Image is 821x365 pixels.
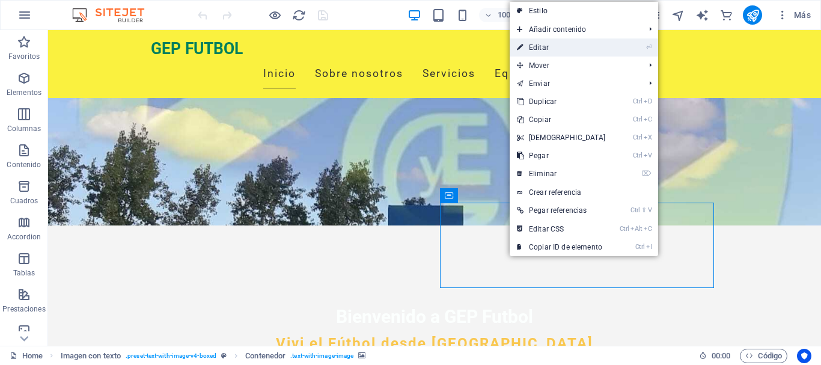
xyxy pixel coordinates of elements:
i: Ctrl [633,152,642,159]
h6: 100% [497,8,516,22]
a: Haz clic para cancelar la selección y doble clic para abrir páginas [10,349,43,363]
i: Este elemento contiene un fondo [358,352,365,359]
button: reload [291,8,306,22]
button: Más [772,5,816,25]
button: 100% [479,8,522,22]
p: Tablas [13,268,35,278]
i: Ctrl [633,115,642,123]
button: Código [740,349,787,363]
i: ⌦ [642,170,652,177]
i: C [644,225,652,233]
button: Usercentrics [797,349,811,363]
i: D [644,97,652,105]
span: Código [745,349,782,363]
span: . preset-text-with-image-v4-boxed [126,349,216,363]
img: Editor Logo [69,8,159,22]
i: ⏎ [646,43,652,51]
p: Accordion [7,232,41,242]
a: CtrlICopiar ID de elemento [510,238,613,256]
span: Añadir contenido [510,20,640,38]
i: X [644,133,652,141]
span: . text-with-image-image [290,349,353,363]
button: publish [743,5,762,25]
i: AI Writer [695,8,709,22]
i: Este elemento es un preajuste personalizable [221,352,227,359]
a: Estilo [510,2,658,20]
a: CtrlCCopiar [510,111,613,129]
i: V [644,152,652,159]
i: Ctrl [633,97,642,105]
a: Crear referencia [510,183,658,201]
i: ⇧ [641,206,647,214]
button: text_generator [695,8,709,22]
a: CtrlX[DEMOGRAPHIC_DATA] [510,129,613,147]
i: Ctrl [633,133,642,141]
p: Prestaciones [2,304,45,314]
a: Ctrl⇧VPegar referencias [510,201,613,219]
span: Mover [510,57,640,75]
a: CtrlVPegar [510,147,613,165]
a: ⌦Eliminar [510,165,613,183]
i: Comercio [719,8,733,22]
i: Publicar [746,8,760,22]
span: 00 00 [712,349,730,363]
i: C [644,115,652,123]
p: Favoritos [8,52,40,61]
i: I [646,243,652,251]
span: : [720,351,722,360]
button: commerce [719,8,733,22]
i: Ctrl [630,206,640,214]
nav: breadcrumb [61,349,366,363]
p: Columnas [7,124,41,133]
p: Contenido [7,160,41,170]
span: Haz clic para seleccionar y doble clic para editar [61,349,121,363]
a: Enviar [510,75,640,93]
a: CtrlAltCEditar CSS [510,220,613,238]
h6: Tiempo de la sesión [699,349,731,363]
i: Ctrl [635,243,645,251]
a: ⏎Editar [510,38,613,57]
button: Haz clic para salir del modo de previsualización y seguir editando [267,8,282,22]
span: Más [777,9,811,21]
a: CtrlDDuplicar [510,93,613,111]
p: Elementos [7,88,41,97]
i: Alt [630,225,642,233]
i: Ctrl [620,225,629,233]
i: V [648,206,652,214]
button: navigator [671,8,685,22]
span: Haz clic para seleccionar y doble clic para editar [245,349,285,363]
i: Volver a cargar página [292,8,306,22]
p: Cuadros [10,196,38,206]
